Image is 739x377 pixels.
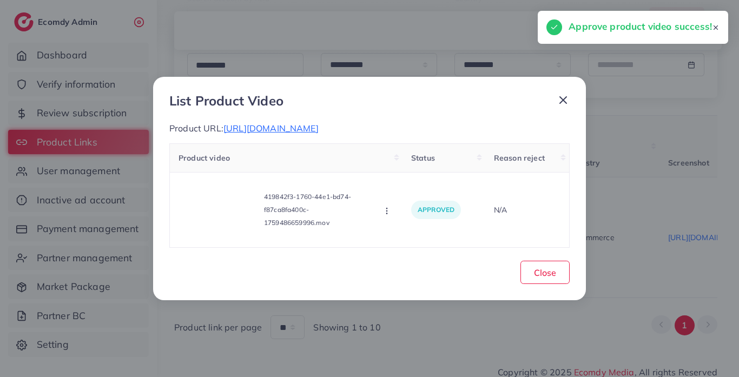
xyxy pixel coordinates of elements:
[520,261,570,284] button: Close
[179,153,230,163] span: Product video
[411,201,461,219] p: approved
[494,203,560,216] p: N/A
[411,153,435,163] span: Status
[223,123,319,134] span: [URL][DOMAIN_NAME]
[264,190,372,229] p: 419842f3-1760-44e1-bd74-f87ca8fa400c-1759486659996.mov
[494,153,545,163] span: Reason reject
[534,267,556,278] span: Close
[169,93,283,109] h3: List Product Video
[569,19,712,34] h5: Approve product video success!
[169,122,570,135] p: Product URL:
